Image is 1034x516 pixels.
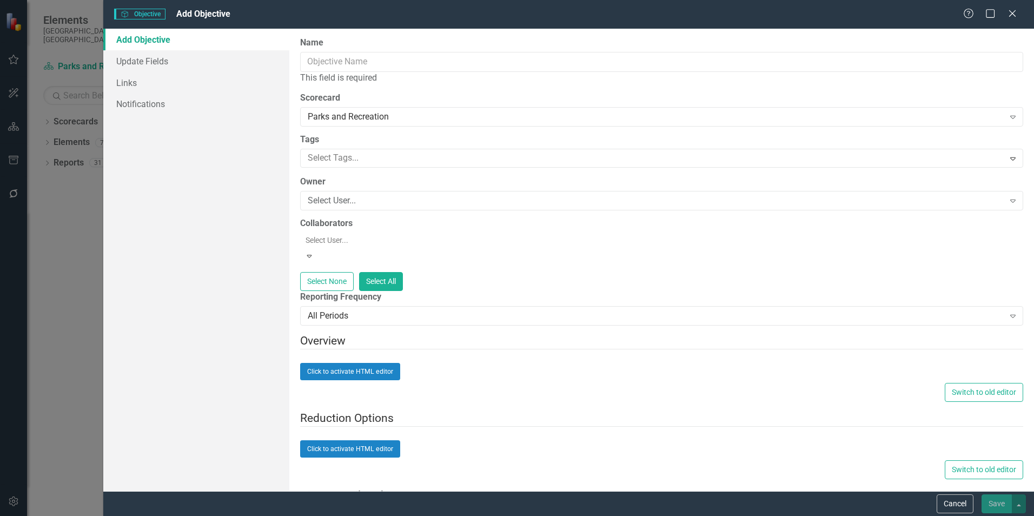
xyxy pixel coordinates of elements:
button: Click to activate HTML editor [300,363,400,380]
button: Select None [300,272,354,291]
label: Reporting Frequency [300,291,1023,303]
button: Switch to old editor [945,383,1023,402]
label: Name [300,37,323,49]
legend: City Council Budget Requests [300,487,1023,504]
label: Tags [300,134,1023,146]
a: Add Objective [103,29,289,50]
div: This field is required [300,72,1023,84]
label: Collaborators [300,217,1023,230]
button: Save [982,494,1012,513]
legend: Reduction Options [300,410,1023,427]
label: Scorecard [300,92,1023,104]
a: Update Fields [103,50,289,72]
a: Links [103,72,289,94]
a: Notifications [103,93,289,115]
div: All Periods [308,309,1004,322]
button: Click to activate HTML editor [300,440,400,458]
span: Add Objective [176,9,230,19]
label: Owner [300,176,1023,188]
button: Cancel [937,494,973,513]
legend: Overview [300,333,1023,349]
div: Select User... [308,195,1004,207]
input: Objective Name [300,52,1023,72]
button: Switch to old editor [945,460,1023,479]
span: Objective [114,9,165,19]
button: Select All [359,272,403,291]
div: Parks and Recreation [308,111,1004,123]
